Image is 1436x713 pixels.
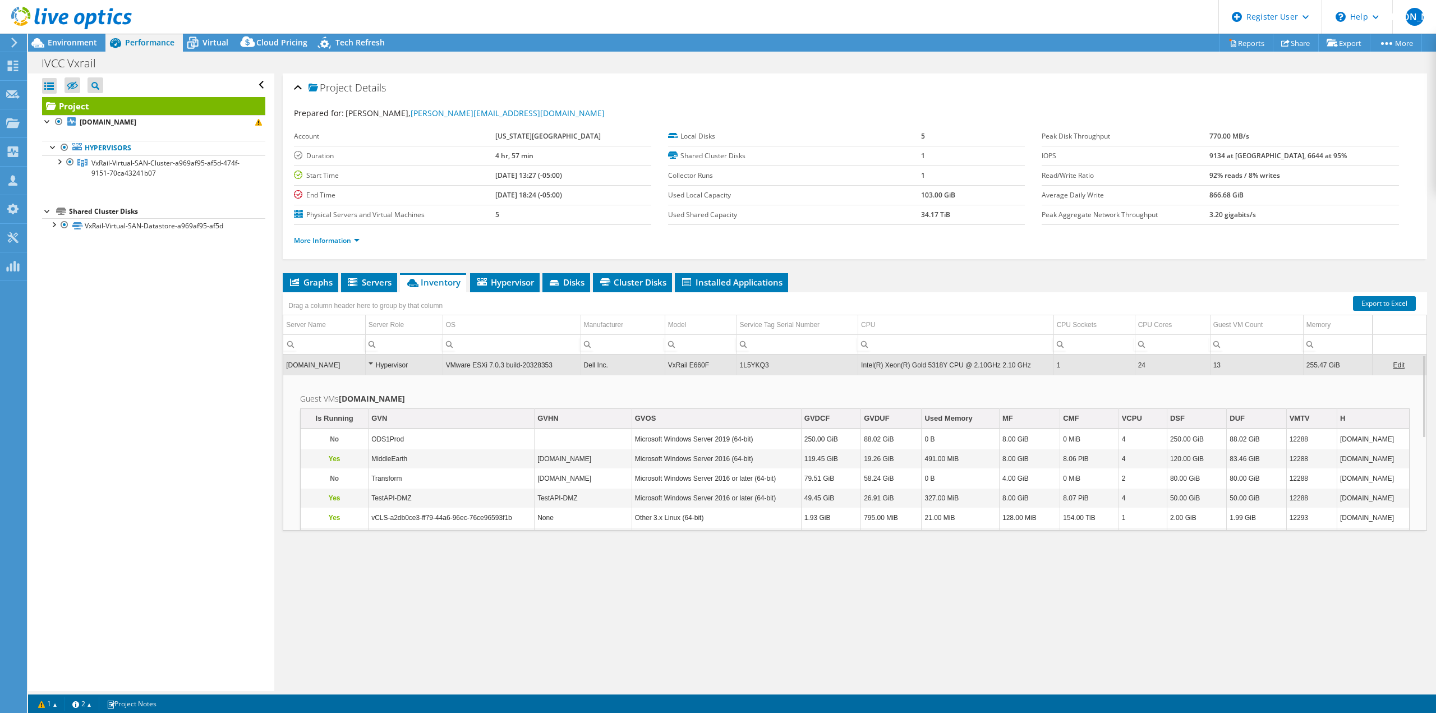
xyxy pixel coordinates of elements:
td: Column CPU, Filter cell [858,334,1054,354]
td: VCPU Column [1119,409,1167,429]
b: 1 [921,151,925,160]
td: Column MF, Value 128.00 MiB [999,508,1060,528]
td: GVDUF Column [861,409,922,429]
td: Column CPU Cores, Value 24 [1135,355,1210,375]
td: Model Column [665,315,737,335]
td: Column H, Value vxrail7.ivcc.edu [1337,489,1409,508]
td: Column VCPU, Value 4 [1119,449,1167,469]
td: CPU Cores Column [1135,315,1210,335]
td: Column Server Role, Filter cell [365,334,443,354]
div: VMTV [1290,412,1310,425]
td: Column Is Running, Value Yes [301,528,368,548]
td: Server Role Column [365,315,443,335]
td: Column DSF, Value 80.00 GiB [1167,469,1226,489]
td: Column CMF, Value 8.06 PiB [1060,528,1119,548]
div: MF [1002,412,1013,425]
span: VxRail-Virtual-SAN-Cluster-a969af95-af5d-474f-9151-70ca43241b07 [91,158,240,178]
label: Start Time [294,170,495,181]
a: Export to Excel [1353,296,1416,311]
td: Column Service Tag Serial Number, Filter cell [737,334,858,354]
td: GVHN Column [535,409,632,429]
td: Column Server Name, Value vxrail7.ivcc.edu [283,355,365,375]
div: H [1340,412,1345,425]
b: 1 [921,171,925,180]
td: Column CPU Sockets, Value 1 [1053,355,1135,375]
td: Column DUF, Value 50.00 GiB [1227,489,1286,508]
td: CPU Sockets Column [1053,315,1135,335]
a: Export [1318,34,1370,52]
a: More [1370,34,1422,52]
b: [DATE] 18:24 (-05:00) [495,190,562,200]
h1: IVCC Vxrail [36,57,113,70]
div: Model [668,318,687,332]
td: Column Is Running, Value Yes [301,489,368,508]
a: Hypervisors [42,141,265,155]
td: Column DUF, Value 88.02 GiB [1227,430,1286,449]
td: Column GVDCF, Value 49.45 GiB [801,489,860,508]
div: Drag a column header here to group by that column [286,298,445,314]
td: GVDCF Column [801,409,860,429]
td: Column GVN, Value vCLS-a2db0ce3-ff79-44a6-96ec-76ce96593f1b [369,508,535,528]
div: Shared Cluster Disks [69,205,265,218]
td: Column CPU, Value Intel(R) Xeon(R) Gold 5318Y CPU @ 2.10GHz 2.10 GHz [858,355,1054,375]
div: Manufacturer [584,318,624,332]
td: Column GVOS, Value Microsoft Windows Server 2016 or later (64-bit) [632,528,801,548]
label: IOPS [1042,150,1209,162]
td: CMF Column [1060,409,1119,429]
div: Server Role [369,318,404,332]
td: Column Memory, Filter cell [1303,334,1372,354]
td: Column H, Value vxrail7.ivcc.edu [1337,430,1409,449]
a: 1 [30,697,65,711]
b: 5 [921,131,925,141]
td: Column Service Tag Serial Number, Value 1L5YKQ3 [737,355,858,375]
td: Service Tag Serial Number Column [737,315,858,335]
div: Used Memory [924,412,972,425]
td: Column DUF, Value 60.00 GiB [1227,528,1286,548]
td: DSF Column [1167,409,1226,429]
div: Data grid [300,408,1410,686]
div: GVDUF [864,412,890,425]
b: [US_STATE][GEOGRAPHIC_DATA] [495,131,601,141]
td: Column DUF, Value 1.99 GiB [1227,508,1286,528]
td: Column VMTV, Value 12288 [1286,430,1337,449]
div: GVOS [635,412,656,425]
td: Column H, Value vxrail7.ivcc.edu [1337,508,1409,528]
div: Service Tag Serial Number [740,318,820,332]
td: Column MF, Value 8.00 GiB [999,489,1060,508]
p: Yes [303,452,365,466]
span: Installed Applications [680,277,783,288]
b: 866.68 GiB [1209,190,1244,200]
td: Column CMF, Value 0 MiB [1060,430,1119,449]
td: Column Is Running, Value No [301,469,368,489]
div: DSF [1170,412,1185,425]
label: Read/Write Ratio [1042,170,1209,181]
td: Column Server Role, Value Hypervisor [365,355,443,375]
div: Memory [1306,318,1331,332]
td: Column DSF, Value 250.00 GiB [1167,430,1226,449]
label: Peak Aggregate Network Throughput [1042,209,1209,220]
span: Tech Refresh [335,37,385,48]
td: Column DSF, Value 2.00 GiB [1167,508,1226,528]
b: 92% reads / 8% writes [1209,171,1280,180]
td: H Column [1337,409,1409,429]
td: Column H, Value vxrail7.ivcc.edu [1337,469,1409,489]
td: Column GVDUF, Value 44.28 GiB [861,528,922,548]
label: Shared Cluster Disks [668,150,921,162]
td: Manufacturer Column [581,315,665,335]
td: Column VMTV, Value 12288 [1286,469,1337,489]
div: CPU [861,318,875,332]
a: Project Notes [99,697,164,711]
p: Yes [303,491,365,505]
span: Project [309,82,352,94]
td: Column Used Memory, Value 327.00 MiB [922,489,999,508]
td: Server Name Column [283,315,365,335]
td: Column Memory, Value 255.47 GiB [1303,355,1372,375]
b: 4 hr, 57 min [495,151,533,160]
td: Column DSF, Value 50.00 GiB [1167,489,1226,508]
td: Column GVHN, Value MiddleEarth.ivcc.edu [535,449,632,469]
td: Column GVOS, Value Other 3.x Linux (64-bit) [632,508,801,528]
div: GVDCF [804,412,830,425]
td: Column VMTV, Value 12288 [1286,489,1337,508]
td: Column Is Running, Value Yes [301,449,368,469]
span: Performance [125,37,174,48]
